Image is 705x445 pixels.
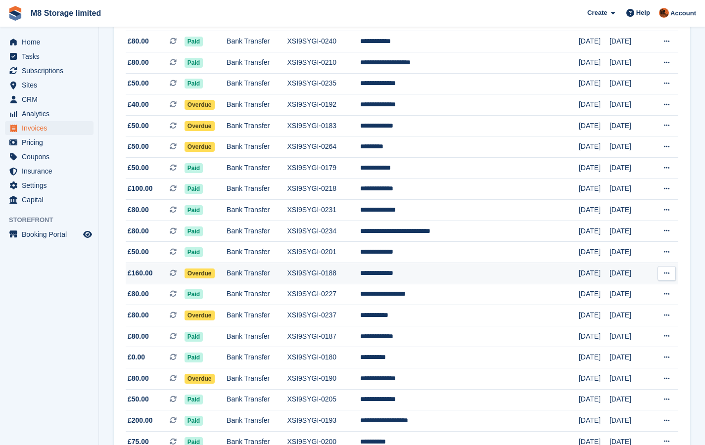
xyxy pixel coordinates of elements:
td: [DATE] [579,263,610,284]
td: [DATE] [579,31,610,52]
span: Paid [185,184,203,194]
td: XSI9SYGI-0237 [287,305,360,326]
td: Bank Transfer [227,221,287,242]
a: menu [5,164,94,178]
td: [DATE] [610,115,649,136]
td: XSI9SYGI-0201 [287,242,360,263]
span: Paid [185,353,203,362]
td: XSI9SYGI-0180 [287,347,360,368]
td: Bank Transfer [227,368,287,389]
td: [DATE] [610,200,649,221]
td: [DATE] [610,389,649,410]
td: XSI9SYGI-0192 [287,94,360,116]
td: [DATE] [579,284,610,305]
td: [DATE] [579,410,610,432]
a: menu [5,35,94,49]
span: Overdue [185,268,215,278]
span: Overdue [185,100,215,110]
span: Pricing [22,135,81,149]
span: £0.00 [128,352,145,362]
span: £50.00 [128,78,149,89]
span: Invoices [22,121,81,135]
td: [DATE] [579,326,610,347]
span: £160.00 [128,268,153,278]
span: £50.00 [128,247,149,257]
td: [DATE] [579,221,610,242]
a: Preview store [82,228,94,240]
span: Sites [22,78,81,92]
td: XSI9SYGI-0190 [287,368,360,389]
a: M8 Storage limited [27,5,105,21]
td: Bank Transfer [227,347,287,368]
td: [DATE] [579,94,610,116]
span: £80.00 [128,226,149,236]
td: Bank Transfer [227,136,287,158]
span: £200.00 [128,415,153,426]
span: Overdue [185,142,215,152]
td: [DATE] [610,326,649,347]
td: Bank Transfer [227,178,287,200]
a: menu [5,178,94,192]
span: Overdue [185,311,215,320]
span: £50.00 [128,394,149,404]
span: Home [22,35,81,49]
td: [DATE] [610,410,649,432]
td: [DATE] [610,178,649,200]
td: Bank Transfer [227,305,287,326]
span: £80.00 [128,205,149,215]
span: £80.00 [128,289,149,299]
td: [DATE] [579,200,610,221]
span: Paid [185,79,203,89]
span: £100.00 [128,183,153,194]
td: [DATE] [579,52,610,74]
span: Storefront [9,215,98,225]
td: Bank Transfer [227,263,287,284]
td: XSI9SYGI-0187 [287,326,360,347]
td: Bank Transfer [227,326,287,347]
td: Bank Transfer [227,410,287,432]
span: Account [670,8,696,18]
span: Analytics [22,107,81,121]
td: [DATE] [579,158,610,179]
span: Capital [22,193,81,207]
a: menu [5,193,94,207]
td: [DATE] [610,221,649,242]
td: [DATE] [579,305,610,326]
td: [DATE] [579,368,610,389]
span: Overdue [185,374,215,384]
td: XSI9SYGI-0264 [287,136,360,158]
span: CRM [22,92,81,106]
span: Insurance [22,164,81,178]
span: Subscriptions [22,64,81,78]
td: XSI9SYGI-0188 [287,263,360,284]
td: Bank Transfer [227,389,287,410]
span: Paid [185,289,203,299]
td: [DATE] [579,242,610,263]
span: £80.00 [128,36,149,46]
span: Coupons [22,150,81,164]
td: [DATE] [610,136,649,158]
td: XSI9SYGI-0231 [287,200,360,221]
span: Paid [185,226,203,236]
td: XSI9SYGI-0210 [287,52,360,74]
td: [DATE] [579,73,610,94]
td: [DATE] [610,158,649,179]
td: [DATE] [610,347,649,368]
td: [DATE] [610,368,649,389]
td: Bank Transfer [227,200,287,221]
span: Paid [185,58,203,68]
td: Bank Transfer [227,52,287,74]
span: £50.00 [128,141,149,152]
td: [DATE] [610,284,649,305]
span: Paid [185,37,203,46]
td: [DATE] [579,115,610,136]
a: menu [5,135,94,149]
td: XSI9SYGI-0183 [287,115,360,136]
td: Bank Transfer [227,242,287,263]
span: Settings [22,178,81,192]
td: XSI9SYGI-0235 [287,73,360,94]
span: Help [636,8,650,18]
td: Bank Transfer [227,284,287,305]
td: [DATE] [579,178,610,200]
td: [DATE] [579,347,610,368]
